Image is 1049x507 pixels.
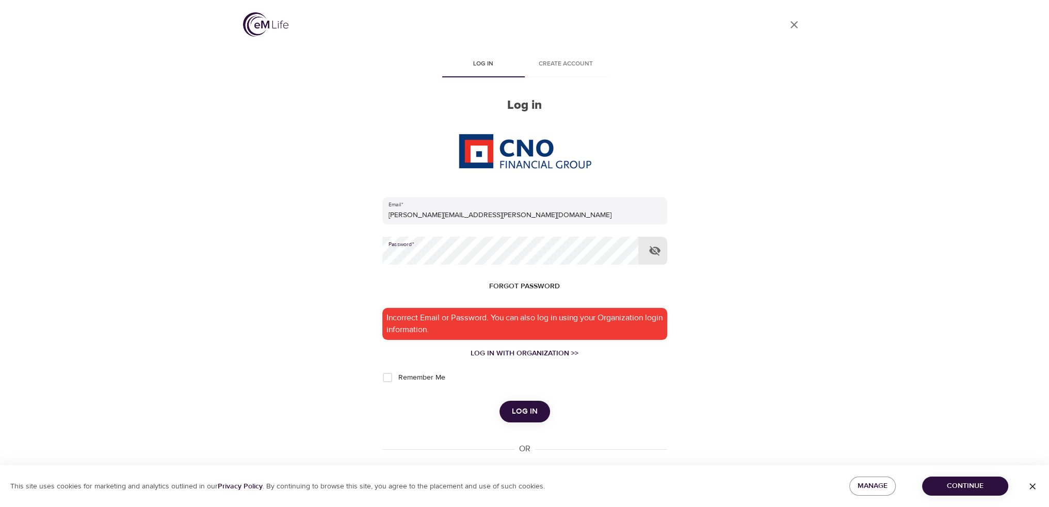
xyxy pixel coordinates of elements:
a: close [782,12,806,37]
span: Log in [512,405,538,418]
span: Log in [448,59,519,70]
a: Log in with Organization >> [382,348,667,358]
a: Privacy Policy [218,482,263,491]
div: Incorrect Email or Password. You can also log in using your Organization login information. [382,308,667,340]
button: Forgot password [485,277,564,296]
span: Create account [531,59,601,70]
button: Manage [849,477,896,496]
span: Manage [858,480,887,493]
h2: Log in [382,98,667,113]
img: logo [243,12,288,37]
span: Continue [930,480,1000,493]
div: disabled tabs example [382,53,667,77]
span: Forgot password [489,280,560,293]
button: Continue [922,477,1008,496]
div: OR [515,443,535,455]
img: CNO%20logo.png [458,134,591,169]
span: Remember Me [398,372,445,383]
button: Log in [499,401,550,422]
